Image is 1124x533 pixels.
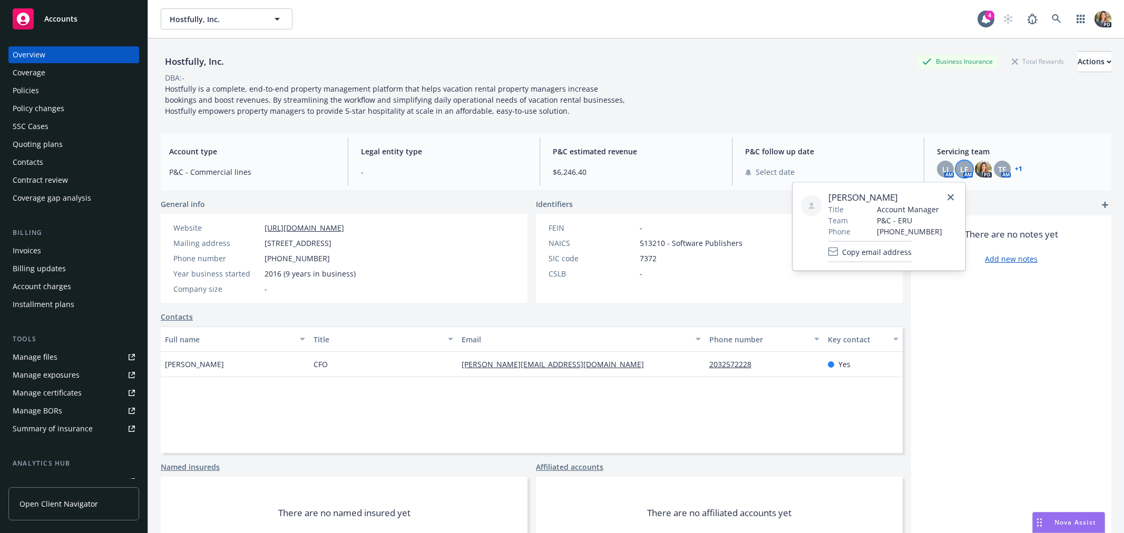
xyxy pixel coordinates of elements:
div: Email [462,334,689,345]
button: Nova Assist [1032,512,1105,533]
span: 7372 [640,253,657,264]
span: - [361,166,527,177]
div: SSC Cases [13,118,48,135]
span: $6,246.40 [553,166,719,177]
span: Servicing team [937,146,1103,157]
a: Contacts [8,154,139,171]
a: +1 [1015,166,1022,172]
a: add [1099,199,1111,211]
a: Coverage [8,64,139,81]
button: Email [457,327,705,352]
div: Account charges [13,278,71,295]
div: Tools [8,334,139,344]
span: P&C - ERU [877,215,942,226]
span: General info [161,199,205,210]
span: Yes [838,359,851,370]
a: Quoting plans [8,136,139,153]
a: close [944,191,957,204]
div: Policy changes [13,100,64,117]
a: Overview [8,46,139,63]
div: Phone number [173,253,260,264]
span: Accounts [44,15,77,23]
a: Affiliated accounts [536,461,603,472]
span: Legal entity type [361,146,527,157]
a: Manage files [8,349,139,366]
a: Accounts [8,4,139,34]
a: Start snowing [998,8,1019,29]
span: Hostfully is a complete, end-to-end property management platform that helps vacation rental prope... [165,84,627,116]
div: Overview [13,46,45,63]
div: Business Insurance [917,55,998,68]
button: Actions [1078,51,1111,72]
div: Manage certificates [13,384,82,401]
span: [PHONE_NUMBER] [265,253,330,264]
a: [URL][DOMAIN_NAME] [265,223,344,233]
div: Drag to move [1033,512,1046,532]
span: - [265,283,267,294]
a: Manage certificates [8,384,139,401]
div: Coverage gap analysis [13,190,91,206]
a: Manage exposures [8,367,139,383]
img: photo [975,161,992,177]
span: 513210 - Software Publishers [640,238,742,249]
div: Contacts [13,154,43,171]
div: Mailing address [173,238,260,249]
div: Policies [13,82,39,99]
div: Key contact [828,334,887,345]
div: DBA: - [165,72,184,83]
a: Coverage gap analysis [8,190,139,206]
span: [PERSON_NAME] [165,359,224,370]
span: Select date [756,166,795,177]
div: Actions [1078,52,1111,72]
a: Add new notes [985,253,1038,264]
div: Billing [8,228,139,238]
a: 2032572228 [709,359,760,369]
a: Report a Bug [1022,8,1043,29]
span: There are no named insured yet [278,507,410,519]
div: 4 [985,11,994,20]
span: There are no affiliated accounts yet [647,507,791,519]
span: P&C follow up date [745,146,911,157]
span: Title [828,204,844,215]
span: Open Client Navigator [19,498,98,509]
a: Manage BORs [8,402,139,419]
span: LI [942,164,949,175]
div: Company size [173,283,260,294]
div: Full name [165,334,294,345]
div: FEIN [549,222,636,233]
div: Manage exposures [13,367,80,383]
div: Quoting plans [13,136,63,153]
a: Named insureds [161,461,220,472]
div: Loss summary generator [13,473,100,490]
a: Loss summary generator [8,473,139,490]
a: [PERSON_NAME][EMAIL_ADDRESS][DOMAIN_NAME] [462,359,652,369]
div: Analytics hub [8,458,139,469]
span: There are no notes yet [965,228,1058,241]
button: Full name [161,327,309,352]
span: Nova Assist [1054,518,1096,527]
div: Title [314,334,442,345]
div: Manage files [13,349,57,366]
button: Phone number [705,327,824,352]
div: Total Rewards [1006,55,1069,68]
span: Account type [169,146,335,157]
div: Year business started [173,268,260,279]
span: P&C estimated revenue [553,146,719,157]
div: CSLB [549,268,636,279]
span: - [640,268,642,279]
div: Installment plans [13,296,74,313]
span: - [640,222,642,233]
div: NAICS [549,238,636,249]
span: Team [828,215,848,226]
div: Contract review [13,172,68,189]
a: Switch app [1070,8,1091,29]
div: Phone number [709,334,808,345]
span: [PERSON_NAME] [828,191,942,204]
div: Billing updates [13,260,66,277]
a: Account charges [8,278,139,295]
div: Website [173,222,260,233]
span: Hostfully, Inc. [170,14,261,25]
div: Summary of insurance [13,420,93,437]
span: [STREET_ADDRESS] [265,238,331,249]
